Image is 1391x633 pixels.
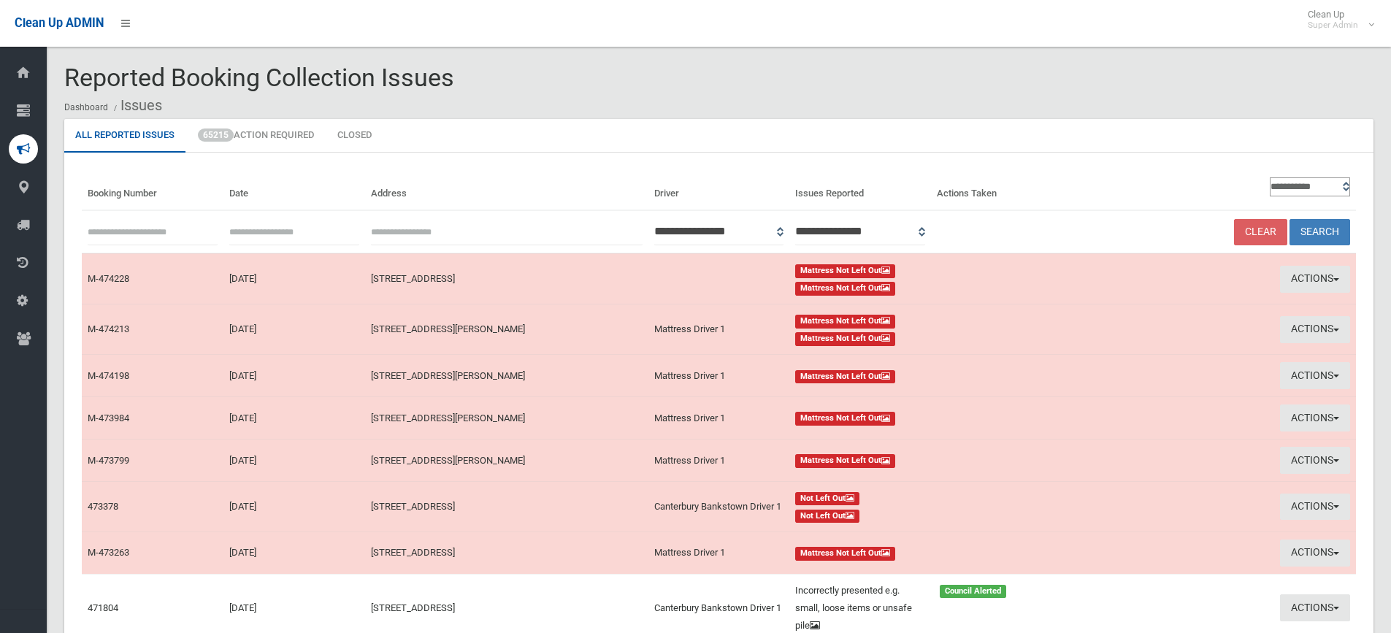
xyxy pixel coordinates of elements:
td: [STREET_ADDRESS] [365,253,648,304]
button: Actions [1280,266,1350,293]
small: Super Admin [1308,20,1358,31]
td: Mattress Driver 1 [648,355,790,397]
th: Address [365,170,648,210]
span: Mattress Not Left Out [795,454,895,468]
td: [DATE] [223,397,365,440]
a: Mattress Not Left Out [795,410,1067,427]
a: All Reported Issues [64,119,185,153]
td: [DATE] [223,253,365,304]
td: [DATE] [223,532,365,574]
span: 65215 [198,128,234,142]
button: Actions [1280,316,1350,343]
span: Clean Up [1300,9,1373,31]
span: Mattress Not Left Out [795,264,895,278]
a: 471804 [88,602,118,613]
button: Actions [1280,447,1350,474]
span: Mattress Not Left Out [795,412,895,426]
a: 473378 [88,501,118,512]
span: Mattress Not Left Out [795,332,895,346]
button: Actions [1280,540,1350,567]
button: Actions [1280,362,1350,389]
td: [STREET_ADDRESS] [365,532,648,574]
th: Booking Number [82,170,223,210]
td: Canterbury Bankstown Driver 1 [648,481,790,532]
a: Closed [326,119,383,153]
a: M-473263 [88,547,129,558]
span: Reported Booking Collection Issues [64,63,454,92]
span: Not Left Out [795,492,859,506]
td: [DATE] [223,481,365,532]
td: [DATE] [223,440,365,482]
td: Mattress Driver 1 [648,440,790,482]
th: Date [223,170,365,210]
button: Actions [1280,494,1350,521]
a: Mattress Not Left Out [795,452,1067,469]
a: Dashboard [64,102,108,112]
td: [STREET_ADDRESS] [365,481,648,532]
td: Mattress Driver 1 [648,304,790,355]
a: Mattress Not Left Out Mattress Not Left Out [795,312,1067,347]
button: Actions [1280,404,1350,431]
td: [STREET_ADDRESS][PERSON_NAME] [365,440,648,482]
button: Actions [1280,594,1350,621]
span: Mattress Not Left Out [795,282,895,296]
td: [DATE] [223,355,365,397]
a: Mattress Not Left Out [795,544,1067,561]
td: [STREET_ADDRESS][PERSON_NAME] [365,355,648,397]
span: Clean Up ADMIN [15,16,104,30]
th: Actions Taken [931,170,1073,210]
a: M-473799 [88,455,129,466]
td: Mattress Driver 1 [648,532,790,574]
button: Search [1290,219,1350,246]
span: Mattress Not Left Out [795,370,895,384]
a: M-474213 [88,323,129,334]
td: [DATE] [223,304,365,355]
th: Issues Reported [789,170,931,210]
a: 65215Action Required [187,119,325,153]
a: M-474228 [88,273,129,284]
a: M-474198 [88,370,129,381]
span: Council Alerted [940,585,1006,599]
td: [STREET_ADDRESS][PERSON_NAME] [365,304,648,355]
span: Mattress Not Left Out [795,315,895,329]
th: Driver [648,170,790,210]
a: Mattress Not Left Out Mattress Not Left Out [795,261,1067,296]
a: Not Left Out Not Left Out [795,489,1067,524]
span: Mattress Not Left Out [795,547,895,561]
li: Issues [110,92,162,119]
a: Clear [1234,219,1287,246]
a: Mattress Not Left Out [795,367,1067,385]
span: Not Left Out [795,510,859,523]
a: M-473984 [88,413,129,423]
td: Mattress Driver 1 [648,397,790,440]
td: [STREET_ADDRESS][PERSON_NAME] [365,397,648,440]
